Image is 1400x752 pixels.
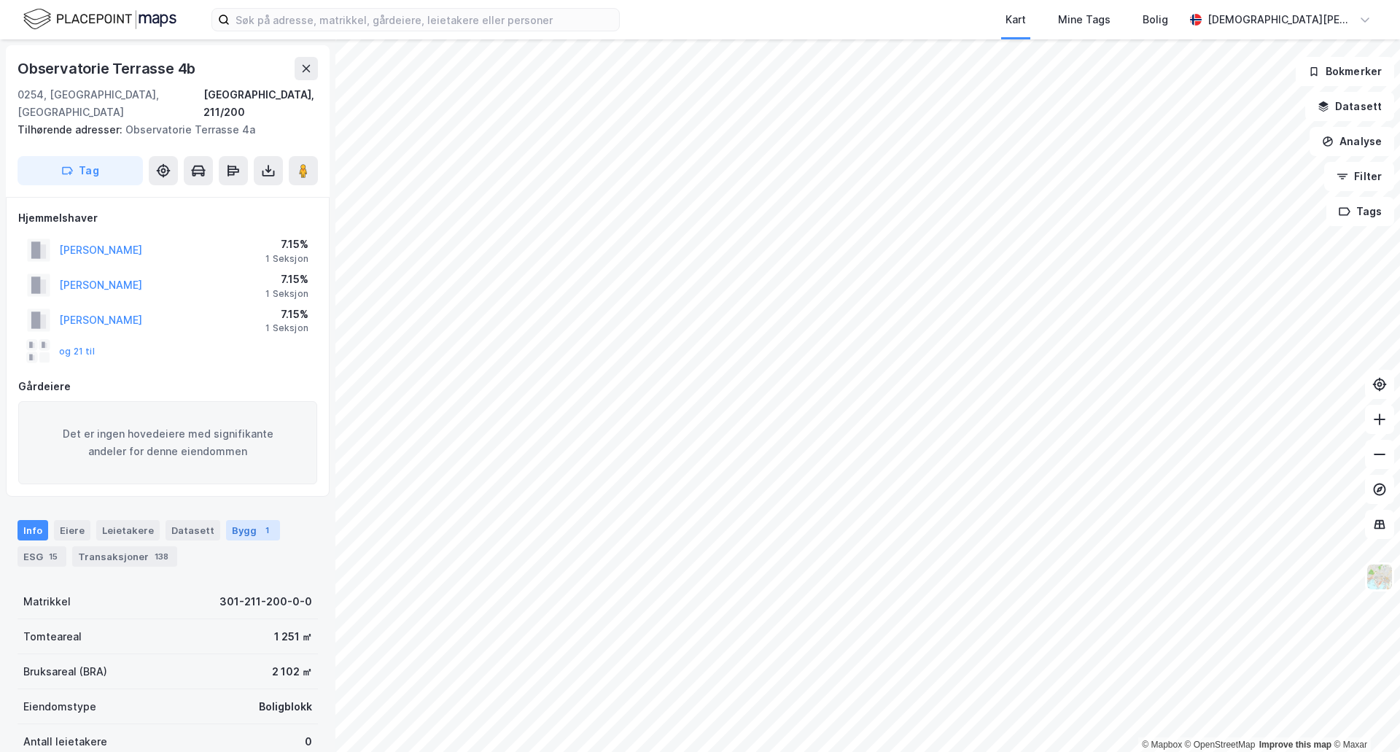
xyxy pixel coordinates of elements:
[1326,197,1394,226] button: Tags
[96,520,160,540] div: Leietakere
[18,378,317,395] div: Gårdeiere
[1143,11,1168,28] div: Bolig
[17,57,198,80] div: Observatorie Terrasse 4b
[17,121,306,139] div: Observatorie Terrasse 4a
[1327,682,1400,752] iframe: Chat Widget
[23,628,82,646] div: Tomteareal
[1058,11,1111,28] div: Mine Tags
[152,549,171,564] div: 138
[23,663,107,681] div: Bruksareal (BRA)
[1296,57,1394,86] button: Bokmerker
[72,546,177,567] div: Transaksjoner
[166,520,220,540] div: Datasett
[265,236,308,253] div: 7.15%
[259,698,312,716] div: Boligblokk
[18,401,317,484] div: Det er ingen hovedeiere med signifikante andeler for denne eiendommen
[265,322,308,334] div: 1 Seksjon
[272,663,312,681] div: 2 102 ㎡
[305,733,312,751] div: 0
[17,546,66,567] div: ESG
[265,306,308,323] div: 7.15%
[274,628,312,646] div: 1 251 ㎡
[1366,563,1393,591] img: Z
[1327,682,1400,752] div: Kontrollprogram for chat
[17,123,125,136] span: Tilhørende adresser:
[219,593,312,610] div: 301-211-200-0-0
[230,9,619,31] input: Søk på adresse, matrikkel, gårdeiere, leietakere eller personer
[23,698,96,716] div: Eiendomstype
[203,86,318,121] div: [GEOGRAPHIC_DATA], 211/200
[1310,127,1394,156] button: Analyse
[23,7,176,32] img: logo.f888ab2527a4732fd821a326f86c7f29.svg
[1207,11,1353,28] div: [DEMOGRAPHIC_DATA][PERSON_NAME]
[46,549,61,564] div: 15
[1305,92,1394,121] button: Datasett
[23,733,107,751] div: Antall leietakere
[265,253,308,265] div: 1 Seksjon
[18,209,317,227] div: Hjemmelshaver
[1324,162,1394,191] button: Filter
[265,288,308,300] div: 1 Seksjon
[17,520,48,540] div: Info
[226,520,280,540] div: Bygg
[17,156,143,185] button: Tag
[265,271,308,288] div: 7.15%
[17,86,203,121] div: 0254, [GEOGRAPHIC_DATA], [GEOGRAPHIC_DATA]
[54,520,90,540] div: Eiere
[1006,11,1026,28] div: Kart
[1259,740,1331,750] a: Improve this map
[23,593,71,610] div: Matrikkel
[260,523,274,538] div: 1
[1142,740,1182,750] a: Mapbox
[1185,740,1256,750] a: OpenStreetMap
